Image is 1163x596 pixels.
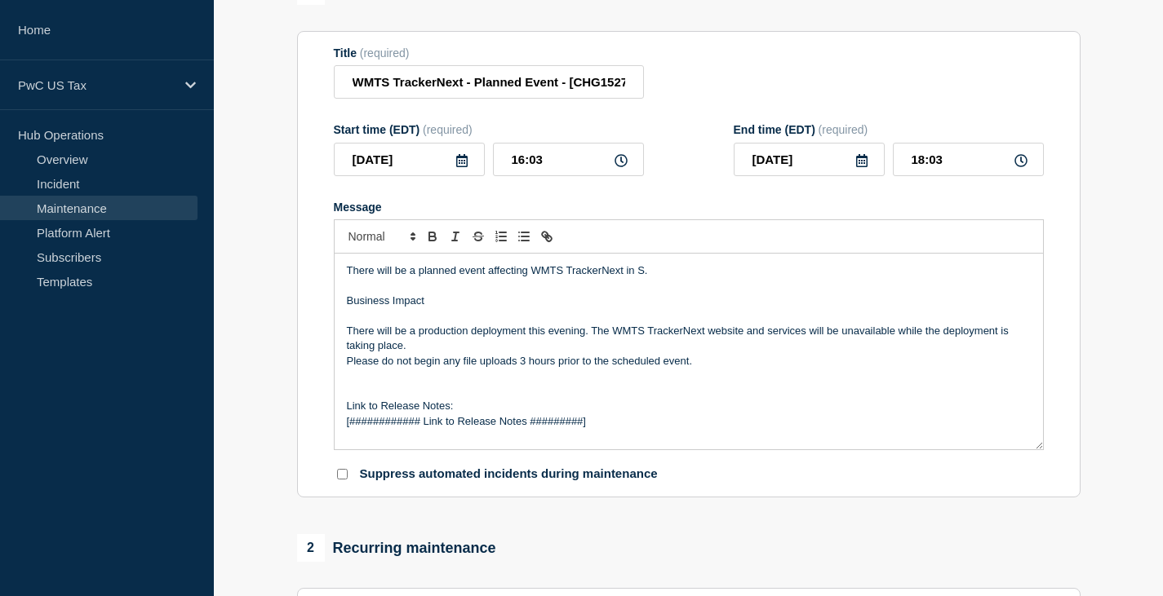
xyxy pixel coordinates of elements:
[467,227,490,246] button: Toggle strikethrough text
[421,227,444,246] button: Toggle bold text
[347,324,1031,354] p: There will be a production deployment this evening. The WMTS TrackerNext website and services wil...
[337,469,348,479] input: Suppress automated incidents during maintenance
[18,78,175,92] p: PwC US Tax
[335,254,1043,449] div: Message
[423,123,473,136] span: (required)
[297,534,325,562] span: 2
[334,201,1044,214] div: Message
[493,143,644,176] input: HH:MM
[347,263,1031,278] p: There will be a planned event affecting WMTS TrackerNext in S.
[360,46,410,60] span: (required)
[444,227,467,246] button: Toggle italic text
[347,294,1031,308] p: Business Impact
[734,143,885,176] input: YYYY-MM-DD
[819,123,868,136] span: (required)
[734,123,1044,136] div: End time (EDT)
[334,65,644,99] input: Title
[513,227,535,246] button: Toggle bulleted list
[334,143,485,176] input: YYYY-MM-DD
[341,227,421,246] span: Font size
[535,227,558,246] button: Toggle link
[347,354,1031,369] p: Please do not begin any file uploads 3 hours prior to the scheduled event.
[297,534,496,562] div: Recurring maintenance
[360,466,658,482] p: Suppress automated incidents during maintenance
[334,46,644,60] div: Title
[490,227,513,246] button: Toggle ordered list
[334,123,644,136] div: Start time (EDT)
[893,143,1044,176] input: HH:MM
[347,414,1031,429] p: [############ Link to Release Notes #########]
[347,399,1031,413] p: Link to Release Notes:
